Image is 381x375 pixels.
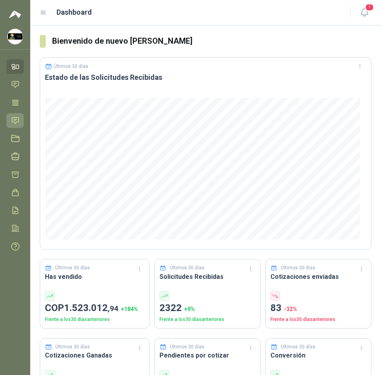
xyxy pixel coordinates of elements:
[270,272,366,282] h3: Cotizaciones enviadas
[365,4,374,11] span: 1
[121,306,138,312] span: + 184 %
[281,343,315,351] p: Últimos 30 días
[108,304,119,313] span: ,94
[159,272,255,282] h3: Solicitudes Recibidas
[9,10,21,19] img: Logo peakr
[357,6,371,20] button: 1
[45,301,144,316] p: COP
[54,64,88,69] p: Últimos 30 días
[52,35,371,47] h3: Bienvenido de nuevo [PERSON_NAME]
[170,343,204,351] p: Últimos 30 días
[8,29,23,44] img: Company Logo
[55,264,90,272] p: Últimos 30 días
[45,73,366,82] h3: Estado de las Solicitudes Recibidas
[45,316,144,323] p: Frente a los 30 días anteriores
[159,350,255,360] h3: Pendientes por cotizar
[45,272,144,282] h3: Has vendido
[159,301,255,316] p: 2322
[270,350,366,360] h3: Conversión
[56,7,92,18] h1: Dashboard
[64,302,119,313] span: 1.523.012
[45,350,144,360] h3: Cotizaciones Ganadas
[170,264,204,272] p: Últimos 30 días
[270,316,366,323] p: Frente a los 30 días anteriores
[270,301,366,316] p: 83
[281,264,315,272] p: Últimos 30 días
[55,343,90,351] p: Últimos 30 días
[184,306,195,312] span: + 9 %
[284,306,297,312] span: -32 %
[159,316,255,323] p: Frente a los 30 días anteriores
